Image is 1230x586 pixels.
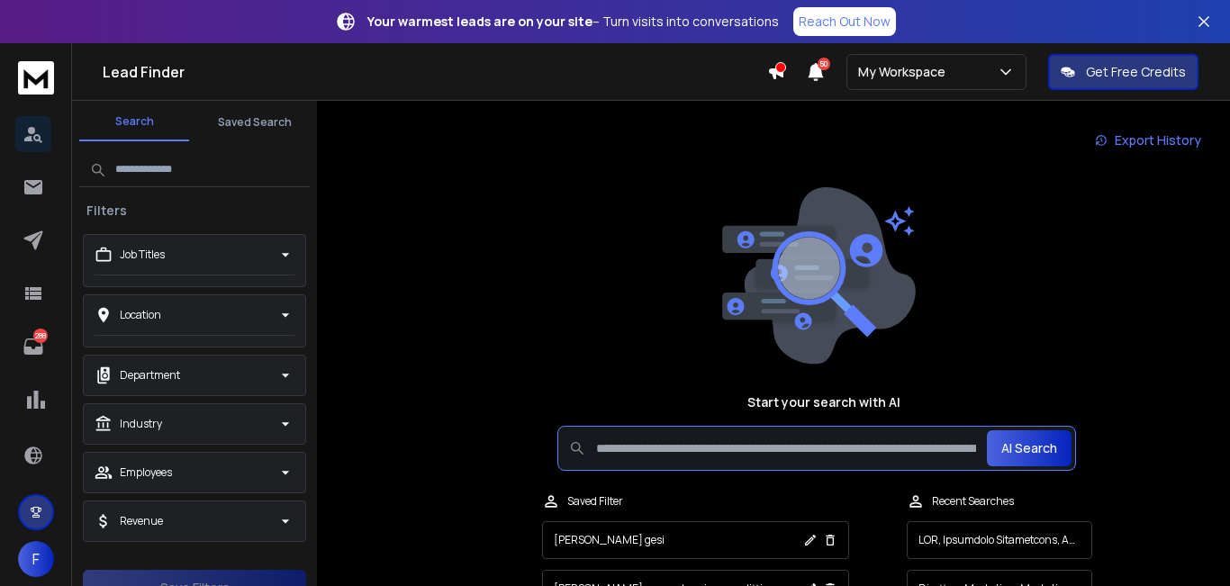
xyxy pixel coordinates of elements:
[18,541,54,577] button: F
[79,104,189,141] button: Search
[907,521,1092,559] button: LOR, Ipsumdolo Sitametcons, Adipi Elitseddoe Tempori, UTL, Etdol Magnaaliqua Enimadm, VE Quisnos,...
[858,63,953,81] p: My Workspace
[718,187,916,365] img: image
[747,393,900,411] h1: Start your search with AI
[932,494,1014,509] p: Recent Searches
[367,13,592,30] strong: Your warmest leads are on your site
[120,514,163,528] p: Revenue
[1081,122,1216,158] a: Export History
[918,533,1081,547] p: LOR, Ipsumdolo Sitametcons, Adipi Elitseddoe Tempori, UTL, Etdol Magnaaliqua Enimadm, VE Quisnos,...
[567,494,623,509] p: Saved Filter
[793,7,896,36] a: Reach Out Now
[542,521,849,559] button: [PERSON_NAME] gesi
[15,329,51,365] a: 288
[799,13,891,31] p: Reach Out Now
[120,308,161,322] p: Location
[79,202,134,220] h3: Filters
[120,465,172,480] p: Employees
[987,430,1072,466] button: AI Search
[1086,63,1186,81] p: Get Free Credits
[120,368,180,383] p: Department
[103,61,767,83] h1: Lead Finder
[33,329,48,343] p: 288
[367,13,779,31] p: – Turn visits into conversations
[18,61,54,95] img: logo
[818,58,830,70] span: 50
[200,104,310,140] button: Saved Search
[120,417,162,431] p: Industry
[1048,54,1198,90] button: Get Free Credits
[120,248,165,262] p: Job Titles
[554,533,665,547] p: [PERSON_NAME] gesi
